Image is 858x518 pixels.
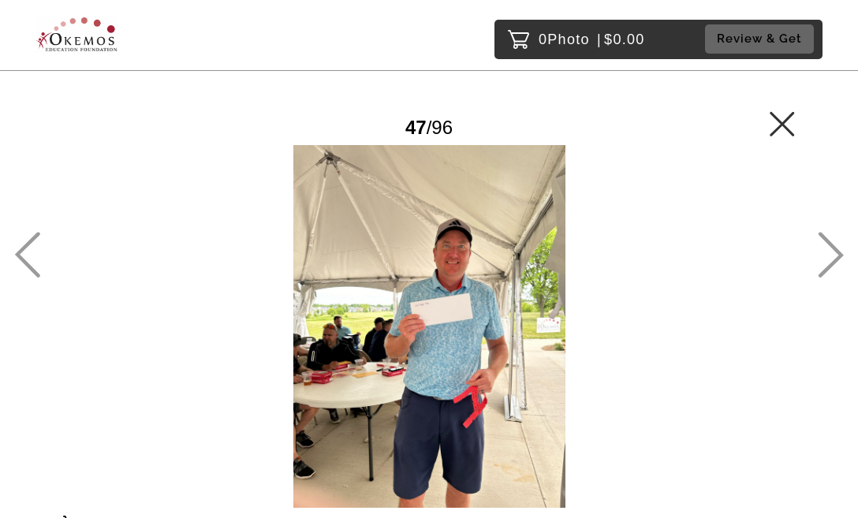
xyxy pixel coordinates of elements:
[431,117,453,138] span: 96
[597,32,602,47] span: |
[705,24,819,54] a: Review & Get
[405,110,453,144] div: /
[35,17,118,53] img: Snapphound Logo
[539,27,645,52] p: 0 $0.00
[705,24,814,54] button: Review & Get
[405,117,427,138] span: 47
[547,27,590,52] span: Photo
